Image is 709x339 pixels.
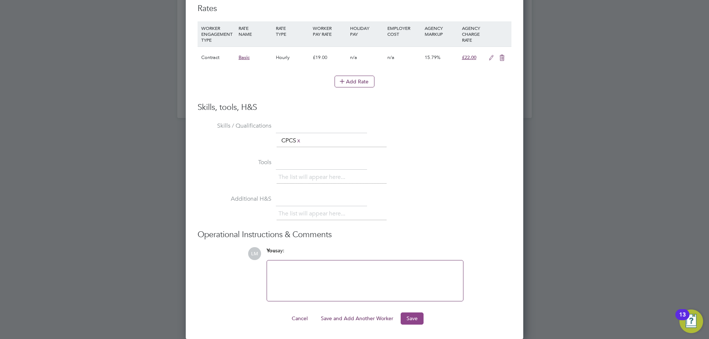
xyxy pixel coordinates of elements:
h3: Rates [198,3,511,14]
button: Add Rate [335,76,374,87]
div: AGENCY CHARGE RATE [460,21,485,46]
label: Additional H&S [198,195,271,203]
span: LM [248,247,261,260]
div: EMPLOYER COST [386,21,423,41]
div: WORKER PAY RATE [311,21,348,41]
div: RATE TYPE [274,21,311,41]
div: WORKER ENGAGEMENT TYPE [199,21,237,46]
span: Basic [239,54,250,60]
span: You [267,248,275,254]
button: Save and Add Another Worker [315,312,399,324]
div: RATE NAME [237,21,274,41]
h3: Skills, tools, H&S [198,102,511,113]
span: n/a [387,54,394,60]
span: 15.79% [425,54,441,60]
div: £19.00 [311,47,348,68]
li: The list will appear here... [278,172,348,182]
span: n/a [350,54,357,60]
div: Hourly [274,47,311,68]
button: Open Resource Center, 13 new notifications [679,309,703,333]
label: Tools [198,159,271,166]
a: x [296,136,301,145]
div: HOLIDAY PAY [348,21,386,41]
label: Skills / Qualifications [198,122,271,130]
button: Cancel [286,312,314,324]
button: Save [401,312,424,324]
div: AGENCY MARKUP [423,21,460,41]
div: say: [267,247,463,260]
h3: Operational Instructions & Comments [198,229,511,240]
li: The list will appear here... [278,209,348,219]
div: 13 [679,315,686,324]
li: CPCS [278,136,304,146]
div: Contract [199,47,237,68]
span: £22.00 [462,54,476,60]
